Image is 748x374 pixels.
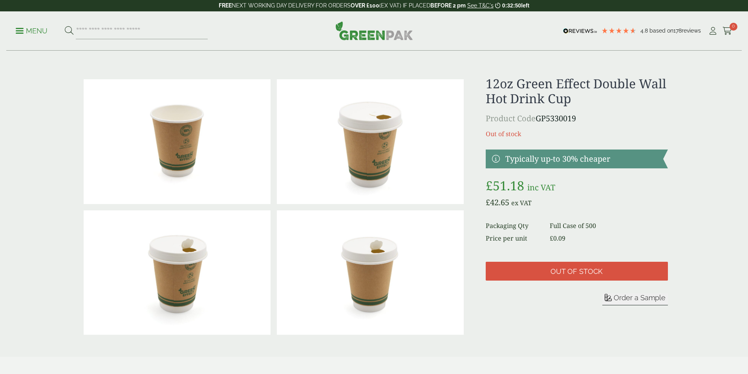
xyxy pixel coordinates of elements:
[486,197,509,208] bdi: 42.65
[486,76,668,106] h1: 12oz Green Effect Double Wall Hot Drink Cup
[486,177,524,194] bdi: 51.18
[640,27,649,34] span: 4.8
[550,221,668,230] dd: Full Case of 500
[649,27,673,34] span: Based on
[730,23,737,31] span: 0
[722,25,732,37] a: 0
[682,27,701,34] span: reviews
[673,27,682,34] span: 178
[277,79,464,204] img: 12oz Green Effect Double Wall Hot Drink Cup With Lid
[550,234,553,243] span: £
[602,293,668,305] button: Order a Sample
[563,28,597,34] img: REVIEWS.io
[486,113,536,124] span: Product Code
[351,2,379,9] strong: OVER £100
[277,210,464,335] img: 12oz Green Effect Double Wall Hot Drink Cup With Lid V3
[84,210,271,335] img: 12oz Green Effect Double Wall Hot Drink Cup With Lid V2
[722,27,732,35] i: Cart
[467,2,494,9] a: See T&C's
[511,199,532,207] span: ex VAT
[486,129,668,139] p: Out of stock
[486,234,540,243] dt: Price per unit
[521,2,529,9] span: left
[486,177,493,194] span: £
[486,221,540,230] dt: Packaging Qty
[527,182,555,193] span: inc VAT
[84,79,271,204] img: 12oz Green Effect Double Wall Hot Drink Cup
[614,294,666,302] span: Order a Sample
[601,27,636,34] div: 4.78 Stars
[708,27,718,35] i: My Account
[335,21,413,40] img: GreenPak Supplies
[502,2,521,9] span: 0:32:50
[16,26,48,34] a: Menu
[219,2,232,9] strong: FREE
[486,197,490,208] span: £
[16,26,48,36] p: Menu
[486,113,668,124] p: GP5330019
[550,234,565,243] bdi: 0.09
[550,267,603,276] span: Out of stock
[430,2,466,9] strong: BEFORE 2 pm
